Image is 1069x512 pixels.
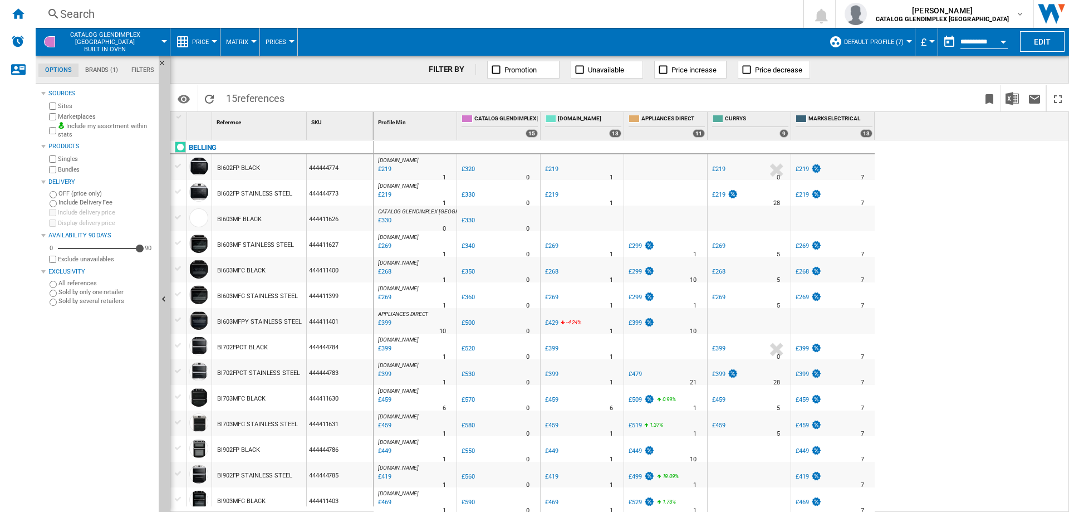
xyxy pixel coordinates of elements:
div: Sort None [214,112,306,129]
label: Sites [58,102,154,110]
div: £580 [462,422,475,429]
md-tab-item: Brands (1) [79,64,125,77]
input: Include delivery price [49,209,56,216]
div: £590 [462,499,475,506]
div: £550 [462,447,475,455]
div: £459 [712,422,725,429]
img: alerts-logo.svg [11,35,24,48]
img: promotionV3.png [727,189,738,199]
div: £449 [629,447,642,455]
div: £360 [462,294,475,301]
button: Edit [1020,31,1065,52]
div: Delivery Time : 0 day [526,249,529,260]
div: Delivery Time : 1 day [693,249,697,260]
span: Reference [217,119,241,125]
div: 0 [47,244,56,252]
b: CATALOG GLENDIMPLEX [GEOGRAPHIC_DATA] [876,16,1009,23]
img: promotionV3.png [811,164,822,173]
div: £499 [629,473,642,480]
div: Last updated : Tuesday, 2 September 2025 10:04 [376,164,391,175]
div: £459 [543,420,558,431]
label: Sold by only one retailer [58,288,154,296]
span: [PERSON_NAME] [876,5,1009,16]
div: £530 [460,369,475,380]
button: Prices [266,28,292,56]
div: £399 [629,319,642,326]
div: £299 [627,241,655,252]
div: £350 [460,266,475,277]
span: £ [921,36,926,48]
div: SKU Sort None [309,112,373,129]
div: £520 [462,345,475,352]
div: £449 [794,446,822,457]
div: 9 offers sold by CURRYS [779,129,788,138]
div: £269 [712,242,725,250]
div: £299 [629,268,642,275]
label: Include delivery price [58,208,154,217]
button: Price [192,28,214,56]
div: £399 [710,343,725,354]
img: excel-24x24.png [1006,92,1019,105]
label: All references [58,279,154,287]
div: BI603MF BLACK [217,207,262,232]
button: CATALOG GLENDIMPLEX [GEOGRAPHIC_DATA]Built in oven [61,28,160,56]
input: Include my assortment within stats [49,124,56,138]
div: £459 [712,396,725,403]
div: £570 [462,396,475,403]
button: Reload [198,85,220,111]
button: £ [921,28,932,56]
img: promotionV3.png [644,446,655,455]
div: Delivery Time : 0 day [526,223,529,235]
div: £399 [794,343,822,354]
button: Matrix [226,28,254,56]
div: £399 [545,345,558,352]
input: Display delivery price [49,220,56,227]
button: Send this report by email [1023,85,1046,111]
label: Bundles [58,165,154,174]
div: £469 [796,499,809,506]
label: Include my assortment within stats [58,122,154,139]
label: Exclude unavailables [58,255,154,264]
div: £509 [627,394,655,406]
button: Promotion [487,61,560,79]
div: £269 [710,292,725,303]
div: £219 [545,191,558,198]
div: £469 [545,499,558,506]
img: promotionV3.png [811,369,822,378]
img: promotionV3.png [811,189,822,199]
div: £520 [460,343,475,354]
div: Search [60,6,774,22]
button: Unavailable [571,61,643,79]
div: £530 [462,370,475,378]
div: £419 [543,471,558,482]
input: Include Delivery Fee [50,200,57,207]
div: £580 [460,420,475,431]
span: [DOMAIN_NAME] [558,115,621,124]
div: £268 [712,268,725,275]
div: £529 [629,499,642,506]
span: SKU [311,119,322,125]
div: £459 [796,396,809,403]
div: £340 [462,242,475,250]
div: CATALOG GLENDIMPLEX [GEOGRAPHIC_DATA]Built in oven [41,28,164,56]
div: £419 [545,473,558,480]
span: Price [192,38,209,46]
div: £268 [710,266,725,277]
div: Delivery Time : 7 days [861,275,864,286]
button: Price increase [654,61,727,79]
div: Delivery Time : 1 day [443,172,446,183]
div: Delivery Time : 1 day [610,275,613,286]
label: Display delivery price [58,219,154,227]
div: Delivery Time : 1 day [610,249,613,260]
div: £560 [460,471,475,482]
span: Promotion [504,66,537,74]
div: £269 [710,241,725,252]
div: £419 [796,473,809,480]
div: £269 [712,294,725,301]
div: £459 [794,394,822,406]
label: OFF (price only) [58,189,154,198]
span: Profile Min [378,119,406,125]
div: £459 [710,394,725,406]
